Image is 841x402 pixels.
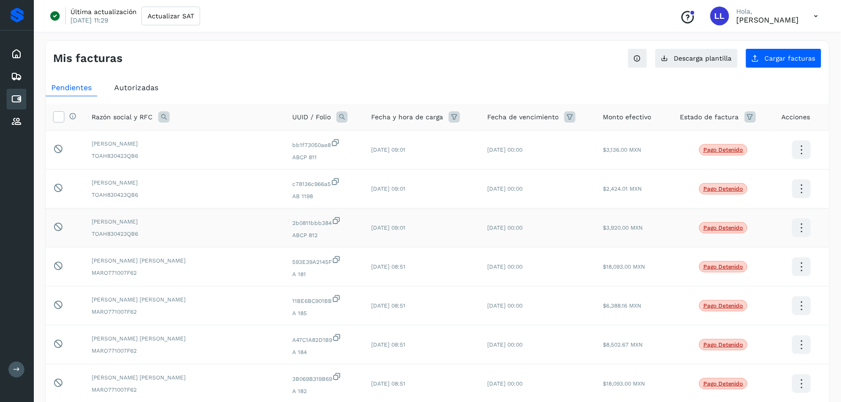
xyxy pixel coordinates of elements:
span: $3,136.00 MXN [603,147,641,153]
span: A 185 [292,309,356,317]
span: [PERSON_NAME] [92,178,277,187]
span: Pendientes [51,83,92,92]
span: Razón social y RFC [92,112,153,122]
span: A 182 [292,387,356,395]
span: [DATE] 09:01 [371,147,405,153]
div: Cuentas por pagar [7,89,26,109]
span: [PERSON_NAME] [PERSON_NAME] [92,334,277,343]
p: Pago detenido [703,186,743,192]
span: [DATE] 00:00 [487,302,522,309]
p: Pago detenido [703,263,743,270]
span: Monto efectivo [603,112,651,122]
span: [DATE] 08:51 [371,263,405,270]
span: $18,093.00 MXN [603,380,645,387]
span: ABCP 812 [292,231,356,240]
span: [DATE] 00:00 [487,263,522,270]
p: Pago detenido [703,224,743,231]
span: [DATE] 09:01 [371,186,405,192]
span: [DATE] 09:01 [371,224,405,231]
span: Actualizar SAT [148,13,194,19]
span: Acciones [782,112,810,122]
p: Última actualización [70,8,137,16]
span: TOAH830423QB6 [92,152,277,160]
span: 2b0811bbb384 [292,216,356,227]
p: Hola, [737,8,799,15]
button: Cargar facturas [746,48,822,68]
span: $3,920.00 MXN [603,224,643,231]
span: Estado de factura [680,112,739,122]
span: Descarga plantilla [674,55,732,62]
span: $2,424.01 MXN [603,186,642,192]
div: Proveedores [7,111,26,132]
span: bb1f73050ae8 [292,138,356,149]
span: TOAH830423QB6 [92,191,277,199]
span: AB 1198 [292,192,356,201]
button: Actualizar SAT [141,7,200,25]
span: [PERSON_NAME] [92,139,277,148]
span: [DATE] 00:00 [487,147,522,153]
p: Leticia Lugo Hernandez [737,15,799,24]
span: [DATE] 00:00 [487,224,522,231]
span: c78136c966a5 [292,177,356,188]
span: [PERSON_NAME] [PERSON_NAME] [92,256,277,265]
p: Pago detenido [703,302,743,309]
span: MARO771007F62 [92,308,277,316]
span: [PERSON_NAME] [PERSON_NAME] [92,373,277,382]
div: Inicio [7,44,26,64]
span: ABCP 811 [292,153,356,162]
h4: Mis facturas [53,52,123,65]
span: Fecha de vencimiento [487,112,559,122]
span: [DATE] 00:00 [487,186,522,192]
span: Autorizadas [114,83,158,92]
span: $8,502.67 MXN [603,341,643,348]
span: $6,388.16 MXN [603,302,641,309]
span: MARO771007F62 [92,347,277,355]
p: Pago detenido [703,341,743,348]
span: 593E39A2145F [292,255,356,266]
p: Pago detenido [703,380,743,387]
span: MARO771007F62 [92,386,277,394]
span: A 181 [292,270,356,278]
span: [DATE] 00:00 [487,341,522,348]
span: TOAH830423QB6 [92,230,277,238]
span: 11BE6BC901BB [292,294,356,305]
button: Descarga plantilla [655,48,738,68]
span: A47C1A82D1B9 [292,333,356,344]
span: Cargar facturas [765,55,816,62]
span: [DATE] 00:00 [487,380,522,387]
p: [DATE] 11:29 [70,16,109,24]
span: [PERSON_NAME] [92,217,277,226]
span: MARO771007F62 [92,269,277,277]
span: [DATE] 08:51 [371,380,405,387]
div: Embarques [7,66,26,87]
span: $18,093.00 MXN [603,263,645,270]
span: [PERSON_NAME] [PERSON_NAME] [92,295,277,304]
span: [DATE] 08:51 [371,302,405,309]
span: Fecha y hora de carga [371,112,443,122]
span: [DATE] 08:51 [371,341,405,348]
span: A 184 [292,348,356,356]
p: Pago detenido [703,147,743,153]
span: UUID / Folio [292,112,331,122]
span: 3B069B319B69 [292,372,356,383]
